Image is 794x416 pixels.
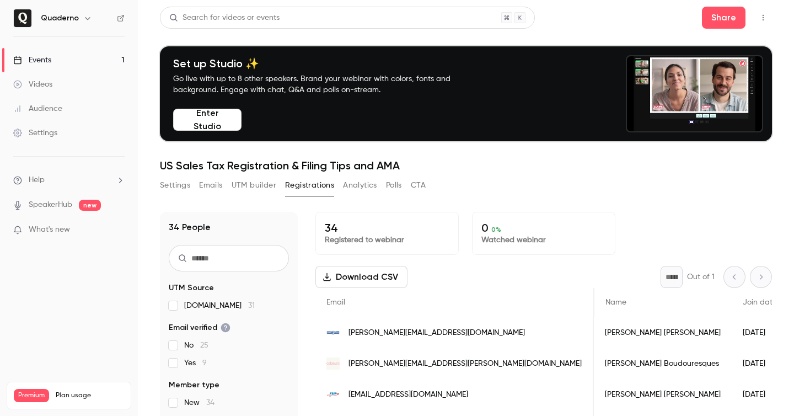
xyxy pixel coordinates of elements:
[56,391,124,400] span: Plan usage
[248,302,255,310] span: 31
[41,13,79,24] h6: Quaderno
[732,379,788,410] div: [DATE]
[732,348,788,379] div: [DATE]
[315,266,407,288] button: Download CSV
[111,225,125,235] iframe: Noticeable Trigger
[326,298,345,306] span: Email
[325,221,449,234] p: 34
[14,389,49,402] span: Premium
[285,177,334,194] button: Registrations
[184,300,255,311] span: [DOMAIN_NAME]
[200,342,208,349] span: 25
[594,317,732,348] div: [PERSON_NAME] [PERSON_NAME]
[169,282,214,294] span: UTM Source
[169,12,280,24] div: Search for videos or events
[348,358,582,370] span: [PERSON_NAME][EMAIL_ADDRESS][PERSON_NAME][DOMAIN_NAME]
[326,388,340,401] img: fsip.biz
[702,7,745,29] button: Share
[202,359,207,367] span: 9
[594,348,732,379] div: [PERSON_NAME] Boudouresques
[13,103,62,114] div: Audience
[348,389,468,401] span: [EMAIL_ADDRESS][DOMAIN_NAME]
[169,322,230,333] span: Email verified
[232,177,276,194] button: UTM builder
[173,57,476,70] h4: Set up Studio ✨
[743,298,777,306] span: Join date
[481,234,606,246] p: Watched webinar
[184,340,208,351] span: No
[343,177,377,194] button: Analytics
[13,174,125,186] li: help-dropdown-opener
[206,399,214,407] span: 34
[325,234,449,246] p: Registered to webinar
[411,177,426,194] button: CTA
[13,127,57,138] div: Settings
[687,271,715,282] p: Out of 1
[326,358,340,370] img: colomas.com
[184,358,207,369] span: Yes
[173,109,242,131] button: Enter Studio
[79,200,101,211] span: new
[732,317,788,348] div: [DATE]
[481,221,606,234] p: 0
[386,177,402,194] button: Polls
[29,224,70,236] span: What's new
[605,298,626,306] span: Name
[491,226,501,233] span: 0 %
[199,177,222,194] button: Emails
[13,55,51,66] div: Events
[29,199,72,211] a: SpeakerHub
[29,174,45,186] span: Help
[13,79,52,90] div: Videos
[169,380,219,391] span: Member type
[160,177,190,194] button: Settings
[348,327,525,339] span: [PERSON_NAME][EMAIL_ADDRESS][DOMAIN_NAME]
[169,221,211,234] h1: 34 People
[173,73,476,95] p: Go live with up to 8 other speakers. Brand your webinar with colors, fonts and background. Engage...
[326,326,340,339] img: renypicot.es
[14,9,31,27] img: Quaderno
[160,159,772,172] h1: US Sales Tax Registration & Filing Tips and AMA
[184,397,214,408] span: New
[594,379,732,410] div: [PERSON_NAME] [PERSON_NAME]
